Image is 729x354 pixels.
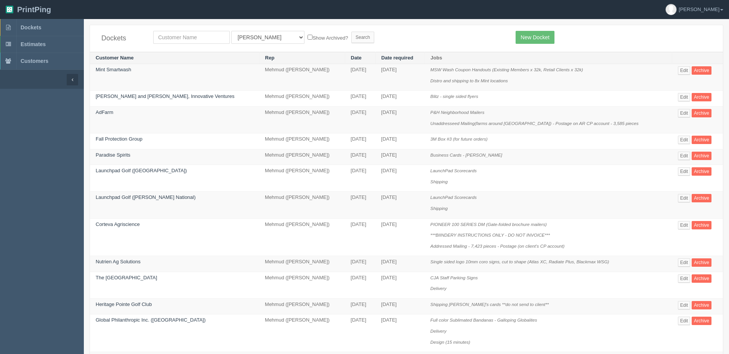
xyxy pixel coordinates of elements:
a: Date [351,55,362,61]
td: [DATE] [375,256,425,272]
a: Edit [678,317,691,325]
td: Mehmud ([PERSON_NAME]) [259,192,345,218]
i: PIONEER 100 SERIES DM (Gate-folded brochure mailers) [430,222,546,227]
i: Delivery [430,328,446,333]
i: Full color Sublimated Bandanas - Galloping Globalites [430,317,537,322]
i: ***BIINDERY INSTRUCTIONS ONLY - DO NOT INVOICE*** [430,232,550,237]
label: Show Archived? [308,33,348,42]
a: Archive [692,136,711,144]
i: Blitz - single sided flyers [430,94,478,99]
td: Mehmud ([PERSON_NAME]) [259,91,345,107]
td: [DATE] [375,165,425,192]
td: [DATE] [345,298,375,314]
td: Mehmud ([PERSON_NAME]) [259,256,345,272]
th: Jobs [425,52,672,64]
i: Shipping [430,179,448,184]
a: Edit [678,93,691,101]
a: Global Philanthropic Inc. ([GEOGRAPHIC_DATA]) [96,317,206,323]
td: [DATE] [375,91,425,107]
td: [DATE] [345,91,375,107]
td: [DATE] [345,64,375,91]
td: [DATE] [345,218,375,256]
a: Edit [678,136,691,144]
i: Business Cards - [PERSON_NAME] [430,152,502,157]
a: Nutrien Ag Solutions [96,259,141,264]
i: P&H Neighborhood Mailers [430,110,484,115]
a: Customer Name [96,55,134,61]
i: 3M Box #3 (for future orders) [430,136,487,141]
a: Heritage Pointe Golf Club [96,301,152,307]
a: Edit [678,66,691,75]
a: [PERSON_NAME] and [PERSON_NAME], Innovative Ventures [96,93,234,99]
td: [DATE] [375,218,425,256]
td: [DATE] [345,272,375,298]
a: Archive [692,66,711,75]
a: Edit [678,221,691,229]
a: The [GEOGRAPHIC_DATA] [96,275,157,280]
td: [DATE] [345,149,375,165]
td: Mehmud ([PERSON_NAME]) [259,165,345,192]
i: MSW Wash Coupon Handouts (Existing Members x 32k, Retail Clients x 32k) [430,67,583,72]
td: [DATE] [375,298,425,314]
i: Distro and shipping to 8x Mint locations [430,78,508,83]
td: [DATE] [375,107,425,133]
td: [DATE] [345,256,375,272]
td: Mehmud ([PERSON_NAME]) [259,64,345,91]
img: avatar_default-7531ab5dedf162e01f1e0bb0964e6a185e93c5c22dfe317fb01d7f8cd2b1632c.jpg [666,4,676,15]
a: Date required [381,55,413,61]
input: Customer Name [153,31,230,44]
i: Single sided logo 10mm coro signs, cut to shape (Atlas XC, Radiate Plus, Blackmax WSG) [430,259,609,264]
a: Archive [692,317,711,325]
i: Delivery [430,286,446,291]
h4: Dockets [101,35,142,42]
a: New Docket [516,31,554,44]
td: Mehmud ([PERSON_NAME]) [259,298,345,314]
a: Archive [692,167,711,176]
td: [DATE] [375,314,425,352]
td: [DATE] [375,192,425,218]
a: Edit [678,167,691,176]
i: Shipping [430,206,448,211]
a: AdFarm [96,109,113,115]
i: CJA Staff Parking Signs [430,275,477,280]
i: Addressed Mailing - 7,423 pieces - Postage (on client's CP account) [430,243,564,248]
td: [DATE] [345,107,375,133]
a: Edit [678,152,691,160]
a: Edit [678,258,691,267]
img: logo-3e63b451c926e2ac314895c53de4908e5d424f24456219fb08d385ab2e579770.png [6,6,13,13]
i: LaunchPad Scorecards [430,195,477,200]
a: Launchpad Golf ([PERSON_NAME] National) [96,194,195,200]
td: [DATE] [345,133,375,149]
a: Fall Protection Group [96,136,143,142]
a: Edit [678,301,691,309]
input: Show Archived? [308,35,312,40]
a: Edit [678,109,691,117]
a: Edit [678,274,691,283]
i: Unaddresseed Mailing(farms around [GEOGRAPHIC_DATA]) - Postage on AR CP account - 3,585 pieces [430,121,638,126]
td: Mehmud ([PERSON_NAME]) [259,272,345,298]
span: Dockets [21,24,41,30]
td: [DATE] [345,165,375,192]
td: [DATE] [375,149,425,165]
a: Paradise Spirits [96,152,130,158]
td: [DATE] [375,64,425,91]
a: Archive [692,194,711,202]
a: Archive [692,93,711,101]
a: Launchpad Golf ([GEOGRAPHIC_DATA]) [96,168,187,173]
i: LaunchPad Scorecards [430,168,477,173]
td: [DATE] [375,133,425,149]
a: Archive [692,221,711,229]
a: Archive [692,152,711,160]
a: Mint Smartwash [96,67,131,72]
td: Mehmud ([PERSON_NAME]) [259,133,345,149]
a: Corteva Agriscience [96,221,140,227]
a: Archive [692,274,711,283]
i: Shipping [PERSON_NAME]'s cards **do not send to client** [430,302,549,307]
input: Search [351,32,374,43]
span: Estimates [21,41,46,47]
i: Design (15 minutes) [430,340,470,344]
span: Customers [21,58,48,64]
a: Edit [678,194,691,202]
td: [DATE] [345,314,375,352]
td: [DATE] [375,272,425,298]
